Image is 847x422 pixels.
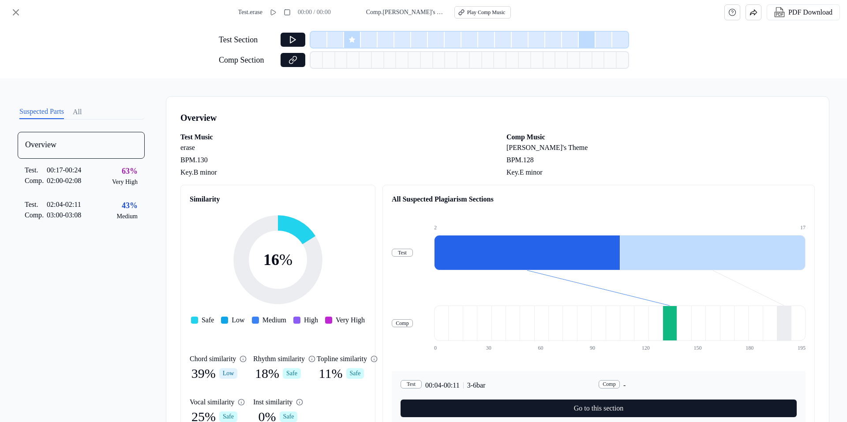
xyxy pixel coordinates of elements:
div: 30 [491,344,506,352]
div: Test [396,249,417,257]
div: Topline similarity [319,354,372,364]
div: Safe [348,368,368,379]
div: 180 [746,344,760,352]
div: Test . [25,199,47,210]
div: 63 % [120,165,138,178]
div: Very High [112,178,138,187]
div: Low [221,368,240,379]
div: 195 [796,344,806,352]
div: 120 [644,344,658,352]
div: 03:00 - 03:08 [47,210,89,220]
div: 60 [542,344,556,352]
div: 16 [264,248,296,272]
svg: help [725,8,733,17]
span: Very High [339,315,369,325]
div: 90 [593,344,607,352]
div: 17 [800,224,806,232]
div: 11 % [322,364,368,383]
span: 00:04 - 00:11 [429,380,468,391]
span: High [307,315,322,325]
span: % [281,250,296,269]
div: Vocal similarity [190,397,236,407]
div: Comp Section [219,54,275,67]
div: Test Section [219,34,275,46]
button: help [721,4,737,20]
button: PDF Download [769,5,834,20]
img: PDF Download [771,7,781,18]
h2: All Suspected Plagiarism Sections [396,194,806,205]
div: Key. B minor [180,167,489,178]
button: Suspected Parts [19,105,73,119]
div: PDF Download [785,7,832,18]
div: Comp [601,380,625,388]
span: Comp . [PERSON_NAME]'s Theme [368,8,446,17]
div: Test [405,380,426,388]
div: Overview [18,132,145,159]
h1: Overview [180,111,815,125]
span: Medium [265,315,290,325]
div: Chord similarity [190,354,239,364]
button: All [82,105,89,119]
button: Go to this section [405,400,797,417]
div: 43 % [120,199,138,212]
div: Safe [281,411,302,422]
div: Medium [116,212,138,221]
div: BPM. 128 [506,155,815,165]
div: 02:00 - 02:08 [47,176,88,186]
div: 2 [441,224,623,232]
span: Safe [202,315,217,325]
h2: Comp Music [506,132,815,142]
h2: [PERSON_NAME]'s Theme [506,142,815,153]
img: share [746,8,754,16]
div: Key. E minor [506,167,815,178]
div: Comp . [25,176,47,186]
div: BPM. 130 [180,155,489,165]
div: 39 % [191,364,240,383]
h2: Similarity [190,194,370,205]
div: 00:00 / 00:00 [292,8,333,17]
span: 3 - 6 bar [476,380,498,391]
div: Test . [25,165,47,176]
div: Comp . [25,210,47,220]
div: 18 % [255,364,305,383]
div: Comp [396,319,420,328]
button: Play Comp Music [457,6,519,19]
div: Play Comp Music [469,9,513,16]
div: Safe [285,368,305,379]
div: 150 [695,344,709,352]
span: Test . erase [227,8,257,17]
div: Safe [220,411,240,422]
h2: Test Music [180,132,489,142]
div: - [601,380,797,391]
div: Inst similarity [255,397,296,407]
h2: erase [180,142,489,153]
div: Rhythm similarity [255,354,308,364]
div: 0 [441,344,455,352]
span: Low [234,315,247,325]
div: 02:04 - 02:11 [47,199,85,210]
div: 00:17 - 00:24 [47,165,87,176]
